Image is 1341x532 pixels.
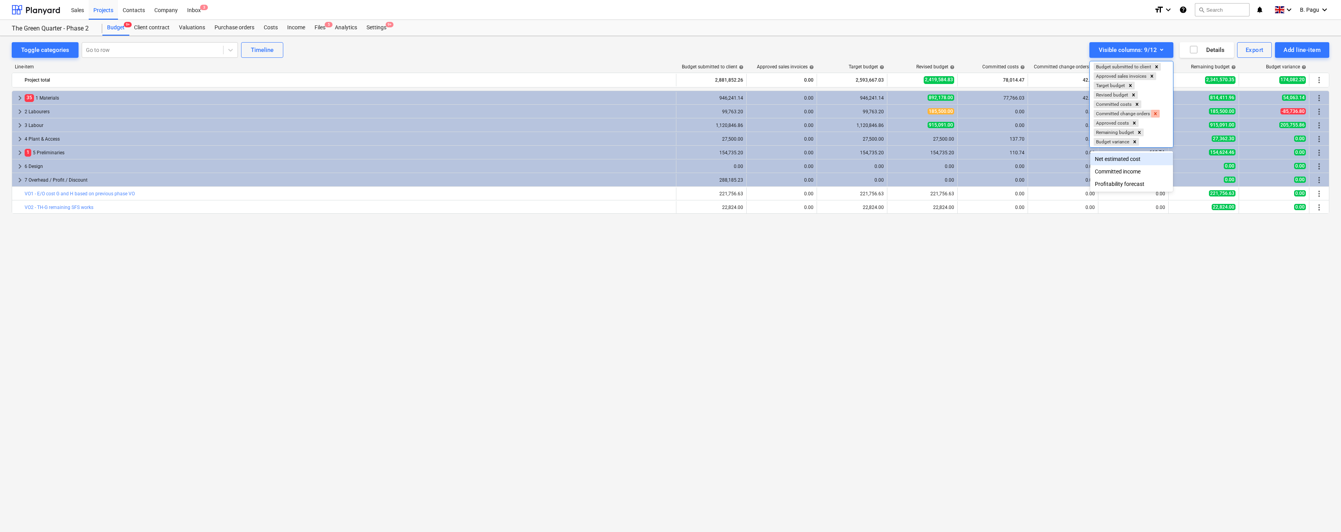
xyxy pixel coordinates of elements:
[1133,100,1141,108] div: Remove Committed costs
[1302,495,1341,532] iframe: Chat Widget
[1094,63,1152,71] div: Budget submitted to client
[1129,91,1138,99] div: Remove Revised budget
[1090,153,1173,165] div: Net estimated cost
[1094,119,1130,127] div: Approved costs
[1130,138,1139,146] div: Remove Budget variance
[1094,138,1130,146] div: Budget variance
[1094,82,1126,89] div: Target budget
[1152,63,1161,71] div: Remove Budget submitted to client
[1135,129,1144,136] div: Remove Remaining budget
[1094,110,1151,118] div: Committed change orders
[1151,110,1160,118] div: Remove Committed change orders
[1126,82,1135,89] div: Remove Target budget
[1094,129,1135,136] div: Remaining budget
[1130,119,1139,127] div: Remove Approved costs
[1094,100,1133,108] div: Committed costs
[1148,72,1156,80] div: Remove Approved sales invoices
[1094,91,1129,99] div: Revised budget
[1090,165,1173,178] div: Committed income
[1090,178,1173,190] div: Profitability forecast
[1094,72,1148,80] div: Approved sales invoices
